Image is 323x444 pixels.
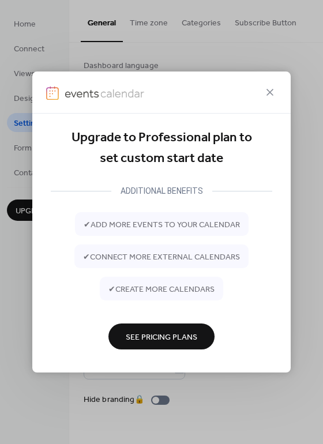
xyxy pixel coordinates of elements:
div: ADDITIONAL BENEFITS [111,184,212,198]
img: logo-icon [46,86,59,100]
span: ✔ add more events to your calendar [84,219,240,231]
span: See Pricing Plans [126,331,197,343]
div: Upgrade to Professional plan to set custom start date [51,127,272,170]
span: ✔ create more calendars [108,283,215,295]
span: ✔ connect more external calendars [83,251,240,263]
button: See Pricing Plans [108,323,215,349]
img: logo-type [65,86,144,100]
